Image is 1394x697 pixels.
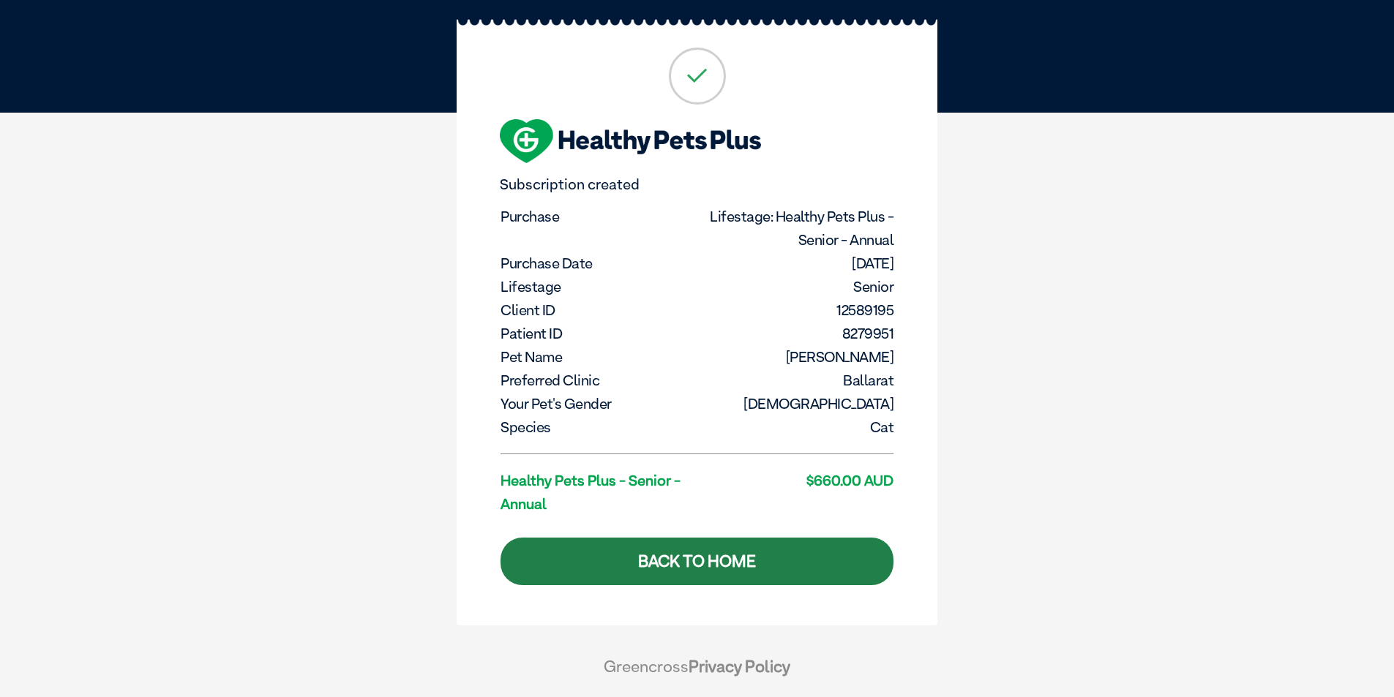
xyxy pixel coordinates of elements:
[501,345,696,369] dt: Pet Name
[501,538,893,585] a: Back to Home
[500,176,894,193] p: Subscription created
[501,415,696,439] dt: Species
[501,322,696,345] dt: Patient ID
[699,205,894,252] dd: Lifestage: Healthy Pets Plus - Senior - Annual
[699,345,894,369] dd: [PERSON_NAME]
[699,415,894,439] dd: Cat
[500,119,761,163] img: hpp-logo
[485,657,909,690] div: Greencross
[501,275,696,298] dt: Lifestage
[689,657,790,676] a: Privacy Policy
[501,469,696,516] dt: Healthy Pets Plus - Senior - Annual
[501,298,696,322] dt: Client ID
[699,322,894,345] dd: 8279951
[699,275,894,298] dd: Senior
[699,369,894,392] dd: Ballarat
[699,252,894,275] dd: [DATE]
[699,298,894,322] dd: 12589195
[699,469,894,492] dd: $660.00 AUD
[501,252,696,275] dt: Purchase Date
[699,392,894,415] dd: [DEMOGRAPHIC_DATA]
[501,369,696,392] dt: Preferred Clinic
[501,392,696,415] dt: Your pet's gender
[501,205,696,228] dt: Purchase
